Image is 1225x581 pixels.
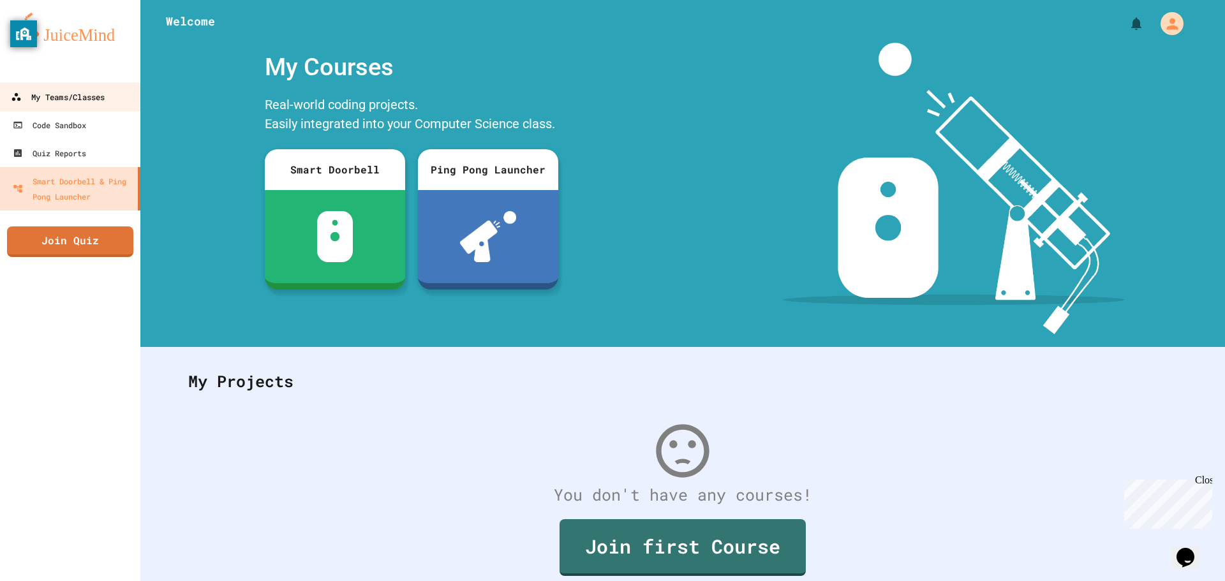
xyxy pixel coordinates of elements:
[1105,13,1147,34] div: My Notifications
[11,89,105,105] div: My Teams/Classes
[258,92,565,140] div: Real-world coding projects. Easily integrated into your Computer Science class.
[13,173,133,204] div: Smart Doorbell & Ping Pong Launcher
[1171,530,1212,568] iframe: chat widget
[175,357,1190,406] div: My Projects
[10,20,37,47] button: privacy banner
[13,145,86,161] div: Quiz Reports
[317,211,353,262] img: sdb-white.svg
[7,226,133,257] a: Join Quiz
[1119,474,1212,529] iframe: chat widget
[460,211,517,262] img: ppl-with-ball.png
[5,5,88,81] div: Chat with us now!Close
[13,13,128,46] img: logo-orange.svg
[175,483,1190,507] div: You don't have any courses!
[265,149,405,190] div: Smart Doorbell
[13,117,86,133] div: Code Sandbox
[783,43,1125,334] img: banner-image-my-projects.png
[1147,9,1187,38] div: My Account
[560,519,806,576] a: Join first Course
[258,43,565,92] div: My Courses
[418,149,558,190] div: Ping Pong Launcher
